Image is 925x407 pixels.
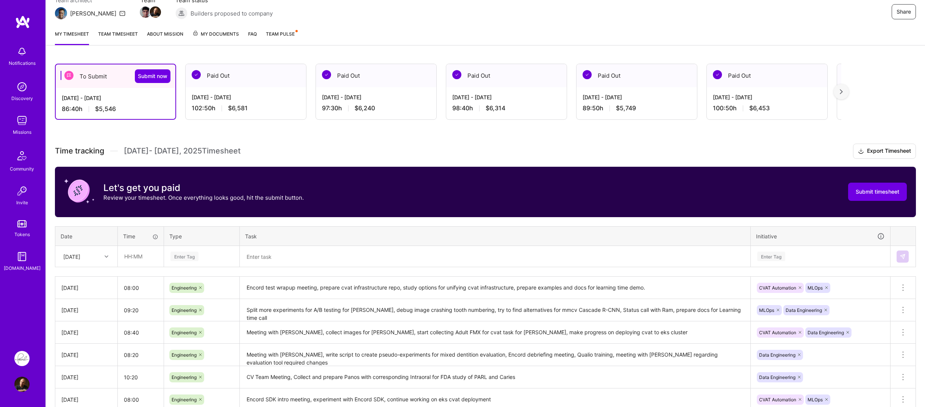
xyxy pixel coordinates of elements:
span: $6,581 [228,104,248,112]
button: Share [892,4,916,19]
span: Time tracking [55,146,104,156]
div: [DATE] - [DATE] [322,93,430,101]
span: Share [897,8,911,16]
div: Missions [13,128,31,136]
input: HH:MM [118,246,163,266]
div: [DATE] [63,252,80,260]
th: Task [240,226,751,246]
span: Data Engineering [759,374,795,380]
a: My timesheet [55,30,89,45]
img: To Submit [64,71,73,80]
span: Engineering [172,352,197,358]
img: Paid Out [583,70,592,79]
div: Notifications [9,59,36,67]
span: Engineering [172,285,197,291]
span: Team Pulse [266,31,295,37]
textarea: Encord test wrapup meeting, prepare cvat infrastructure repo, study options for unifying cvat inf... [241,277,750,298]
a: Team Member Avatar [141,6,150,19]
img: Paid Out [192,70,201,79]
img: User Avatar [14,377,30,392]
span: Data Engineering [759,352,795,358]
span: $6,314 [486,104,505,112]
div: To Submit [56,64,175,88]
span: [DATE] - [DATE] , 2025 Timesheet [124,146,241,156]
img: coin [64,176,94,206]
a: My Documents [192,30,239,45]
img: right [840,89,843,94]
span: Engineering [172,374,197,380]
a: Team Member Avatar [150,6,160,19]
div: Paid Out [577,64,697,87]
input: HH:MM [118,345,164,365]
img: Paid Out [322,70,331,79]
div: Community [10,165,34,173]
div: 89:50 h [583,104,691,112]
div: [DATE] [61,306,111,314]
button: Submit now [135,69,170,83]
textarea: Meeting with [PERSON_NAME], collect images for [PERSON_NAME], start collecting Adult FMX for cvat... [241,322,750,343]
textarea: CV Team Meeting, Collect and prepare Panos with corresponding Intraoral for FDA study of PARL and... [241,367,750,388]
textarea: Split more experiments for A/B testing for [PERSON_NAME], debug image crashing tooth numbering, t... [241,300,750,321]
span: Data Engineering [786,307,822,313]
img: Invite [14,183,30,199]
a: About Mission [147,30,183,45]
i: icon Mail [119,10,125,16]
input: HH:MM [118,367,164,387]
div: Paid Out [446,64,567,87]
div: [DATE] [61,396,111,404]
img: Team Member Avatar [150,6,161,18]
p: Review your timesheet. Once everything looks good, hit the submit button. [103,194,304,202]
img: Team Member Avatar [140,6,151,18]
i: icon Download [858,147,864,155]
span: MLOps [759,307,774,313]
a: User Avatar [12,377,31,392]
span: MLOps [808,285,823,291]
span: My Documents [192,30,239,38]
img: Submit [900,254,906,260]
img: guide book [14,249,30,264]
a: FAQ [248,30,257,45]
span: MLOps [808,397,823,402]
span: Submit now [138,72,167,80]
img: Team Architect [55,7,67,19]
span: Data Engineering [808,330,844,335]
button: Export Timesheet [853,144,916,159]
img: logo [15,15,30,29]
img: discovery [14,79,30,94]
img: Paid Out [713,70,722,79]
span: $5,546 [95,105,116,113]
span: Builders proposed to company [191,9,273,17]
textarea: Meeting with [PERSON_NAME], write script to create pseudo-experiments for mixed dentition evaluat... [241,344,750,365]
div: Enter Tag [170,250,198,262]
span: Submit timesheet [856,188,899,196]
span: Engineering [172,397,197,402]
span: $6,453 [749,104,770,112]
input: HH:MM [118,300,164,320]
div: 100:50 h [713,104,821,112]
div: 97:30 h [322,104,430,112]
h3: Let's get you paid [103,182,304,194]
div: [DOMAIN_NAME] [4,264,41,272]
span: CVAT Automation [759,330,796,335]
div: Enter Tag [757,250,785,262]
input: HH:MM [118,322,164,343]
input: HH:MM [118,278,164,298]
a: Team timesheet [98,30,138,45]
span: CVAT Automation [759,397,796,402]
img: teamwork [14,113,30,128]
span: Engineering [172,330,197,335]
div: Invite [16,199,28,207]
a: Pearl: ML Engineering Team [12,351,31,366]
div: [DATE] - [DATE] [713,93,821,101]
button: Submit timesheet [848,183,907,201]
span: CVAT Automation [759,285,796,291]
div: [DATE] - [DATE] [452,93,561,101]
img: Community [13,147,31,165]
div: Time [123,232,158,240]
div: [PERSON_NAME] [70,9,116,17]
div: [DATE] [61,329,111,337]
img: Paid Out [452,70,461,79]
a: Team Pulse [266,30,297,45]
img: bell [14,44,30,59]
span: $5,749 [616,104,636,112]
